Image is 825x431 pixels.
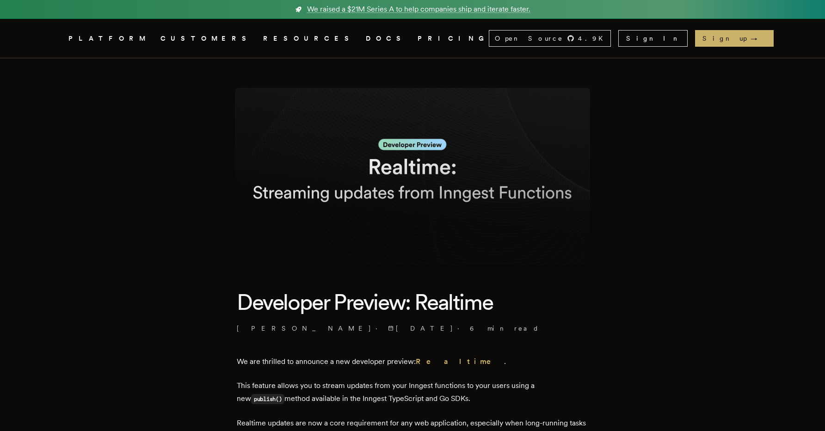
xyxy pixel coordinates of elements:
[237,379,588,406] p: This feature allows you to stream updates from your Inngest functions to your users using a new m...
[237,324,588,333] p: · ·
[470,324,539,333] span: 6 min read
[307,4,530,15] span: We raised a $21M Series A to help companies ship and iterate faster.
[618,30,688,47] a: Sign In
[43,19,782,58] nav: Global
[237,324,372,333] a: [PERSON_NAME]
[495,34,563,43] span: Open Source
[388,324,454,333] span: [DATE]
[160,33,252,44] a: CUSTOMERS
[251,394,284,404] code: publish()
[578,34,609,43] span: 4.9 K
[68,33,149,44] button: PLATFORM
[237,288,588,316] h1: Developer Preview: Realtime
[237,355,588,368] p: We are thrilled to announce a new developer preview: .
[751,34,766,43] span: →
[416,357,504,366] a: Realtime
[418,33,489,44] a: PRICING
[235,88,590,265] img: Featured image for Developer Preview: Realtime blog post
[695,30,774,47] a: Sign up
[366,33,406,44] a: DOCS
[263,33,355,44] button: RESOURCES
